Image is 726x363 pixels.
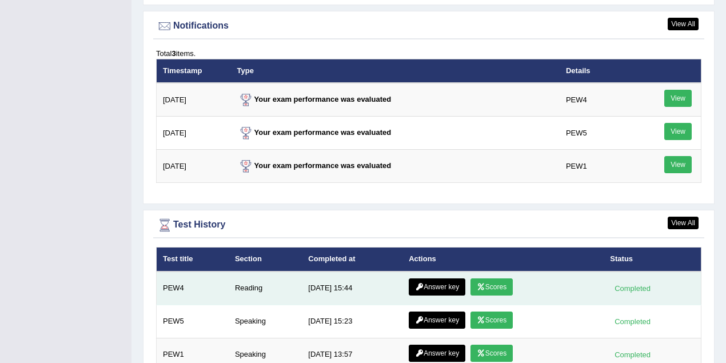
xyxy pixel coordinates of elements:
div: Completed [610,316,655,328]
td: [DATE] [157,150,231,183]
a: Scores [470,345,513,362]
a: View [664,156,692,173]
a: Answer key [409,345,465,362]
td: PEW5 [560,117,633,150]
td: PEW4 [157,272,229,305]
td: Reading [229,272,302,305]
th: Completed at [302,248,402,272]
div: Notifications [156,18,701,35]
td: [DATE] [157,83,231,117]
b: 3 [171,49,175,58]
div: Total items. [156,48,701,59]
th: Details [560,59,633,83]
a: Scores [470,278,513,296]
a: Answer key [409,278,465,296]
a: Scores [470,312,513,329]
div: Test History [156,217,701,234]
th: Status [604,248,701,272]
a: Answer key [409,312,465,329]
th: Actions [402,248,604,272]
td: PEW4 [560,83,633,117]
th: Timestamp [157,59,231,83]
a: View All [668,18,699,30]
a: View [664,90,692,107]
td: Speaking [229,305,302,338]
td: [DATE] [157,117,231,150]
td: [DATE] 15:23 [302,305,402,338]
td: PEW1 [560,150,633,183]
div: Completed [610,349,655,361]
td: [DATE] 15:44 [302,272,402,305]
th: Type [231,59,560,83]
a: View All [668,217,699,229]
div: Completed [610,282,655,294]
th: Test title [157,248,229,272]
td: PEW5 [157,305,229,338]
th: Section [229,248,302,272]
strong: Your exam performance was evaluated [237,128,392,137]
a: View [664,123,692,140]
strong: Your exam performance was evaluated [237,95,392,103]
strong: Your exam performance was evaluated [237,161,392,170]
